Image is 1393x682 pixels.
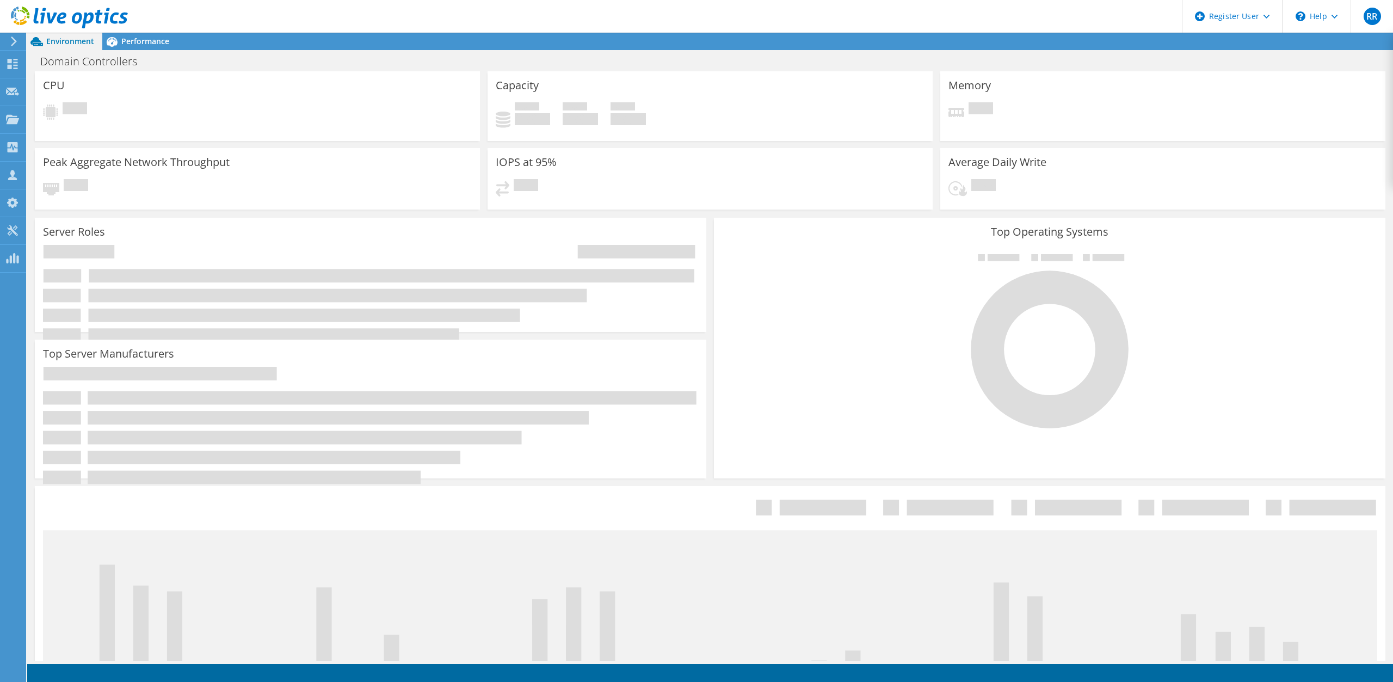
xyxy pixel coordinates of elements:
[35,56,154,67] h1: Domain Controllers
[43,226,105,238] h3: Server Roles
[969,102,993,117] span: Pending
[515,113,550,125] h4: 0 GiB
[43,79,65,91] h3: CPU
[121,36,169,46] span: Performance
[63,102,87,117] span: Pending
[611,113,646,125] h4: 0 GiB
[496,79,539,91] h3: Capacity
[563,113,598,125] h4: 0 GiB
[43,156,230,168] h3: Peak Aggregate Network Throughput
[514,179,538,194] span: Pending
[563,102,587,113] span: Free
[971,179,996,194] span: Pending
[1296,11,1305,21] svg: \n
[43,348,174,360] h3: Top Server Manufacturers
[611,102,635,113] span: Total
[948,156,1046,168] h3: Average Daily Write
[948,79,991,91] h3: Memory
[46,36,94,46] span: Environment
[515,102,539,113] span: Used
[1364,8,1381,25] span: RR
[64,179,88,194] span: Pending
[722,226,1377,238] h3: Top Operating Systems
[496,156,557,168] h3: IOPS at 95%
